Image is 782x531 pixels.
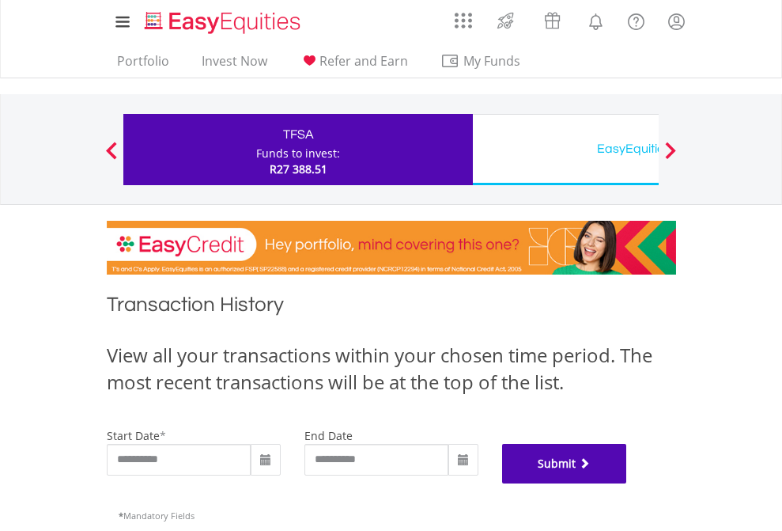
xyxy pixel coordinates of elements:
[107,428,160,443] label: start date
[111,53,176,78] a: Portfolio
[576,4,616,36] a: Notifications
[107,342,676,396] div: View all your transactions within your chosen time period. The most recent transactions will be a...
[529,4,576,33] a: Vouchers
[493,8,519,33] img: thrive-v2.svg
[304,428,353,443] label: end date
[96,150,127,165] button: Previous
[440,51,544,71] span: My Funds
[256,146,340,161] div: Funds to invest:
[195,53,274,78] a: Invest Now
[502,444,627,484] button: Submit
[107,221,676,275] img: EasyCredit Promotion Banner
[142,9,307,36] img: EasyEquities_Logo.png
[656,4,697,39] a: My Profile
[539,8,565,33] img: vouchers-v2.svg
[107,290,676,326] h1: Transaction History
[455,12,472,29] img: grid-menu-icon.svg
[119,510,195,522] span: Mandatory Fields
[616,4,656,36] a: FAQ's and Support
[319,52,408,70] span: Refer and Earn
[138,4,307,36] a: Home page
[444,4,482,29] a: AppsGrid
[133,123,463,146] div: TFSA
[270,161,327,176] span: R27 388.51
[655,150,686,165] button: Next
[293,53,414,78] a: Refer and Earn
